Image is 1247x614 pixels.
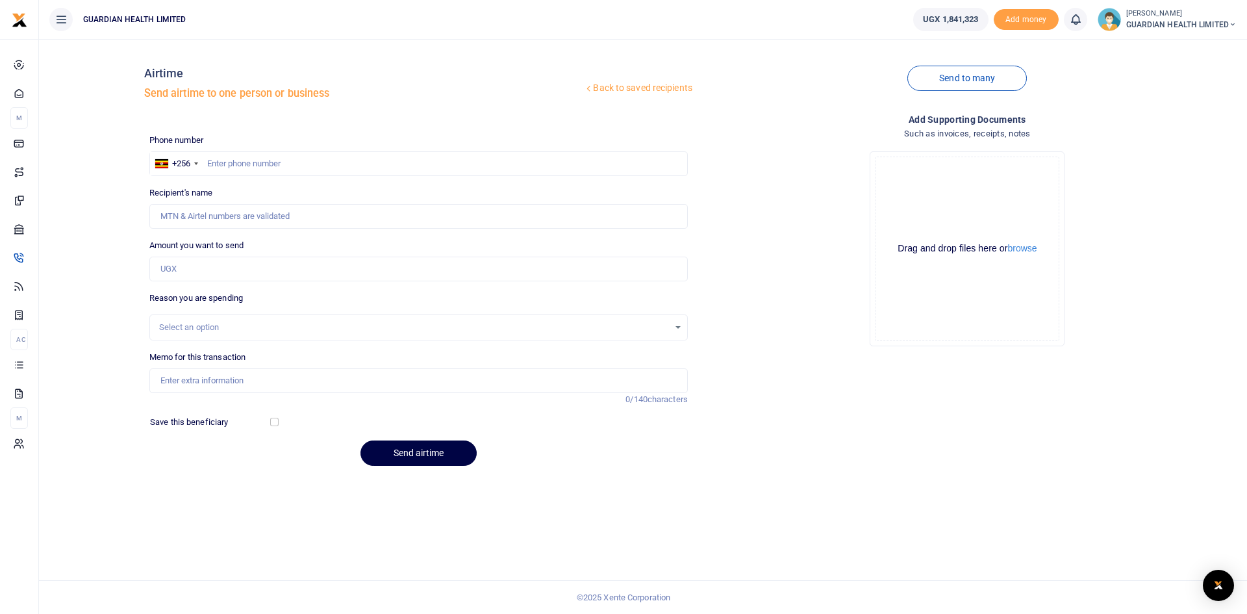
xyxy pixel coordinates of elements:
h4: Add supporting Documents [698,112,1237,127]
label: Amount you want to send [149,239,244,252]
button: browse [1007,244,1037,253]
label: Reason you are spending [149,292,243,305]
a: Back to saved recipients [583,77,693,100]
a: UGX 1,841,323 [913,8,988,31]
a: logo-small logo-large logo-large [12,14,27,24]
a: Send to many [907,66,1027,91]
input: UGX [149,257,688,281]
div: Select an option [159,321,669,334]
li: Ac [10,329,28,350]
div: Open Intercom Messenger [1203,570,1234,601]
small: [PERSON_NAME] [1126,8,1237,19]
label: Save this beneficiary [150,416,228,429]
span: GUARDIAN HEALTH LIMITED [1126,19,1237,31]
label: Phone number [149,134,203,147]
div: Drag and drop files here or [875,242,1059,255]
span: UGX 1,841,323 [923,13,978,26]
span: 0/140 [625,394,648,404]
input: Enter phone number [149,151,688,176]
span: GUARDIAN HEALTH LIMITED [78,14,191,25]
input: Enter extra information [149,368,688,393]
label: Recipient's name [149,186,213,199]
a: Add money [994,14,1059,23]
span: Add money [994,9,1059,31]
div: File Uploader [870,151,1064,346]
span: characters [648,394,688,404]
div: +256 [172,157,190,170]
a: profile-user [PERSON_NAME] GUARDIAN HEALTH LIMITED [1098,8,1237,31]
li: M [10,407,28,429]
h4: Such as invoices, receipts, notes [698,127,1237,141]
button: Send airtime [360,441,477,466]
h5: Send airtime to one person or business [144,87,584,100]
img: logo-small [12,12,27,28]
li: M [10,107,28,129]
div: Uganda: +256 [150,152,202,175]
h4: Airtime [144,66,584,81]
input: MTN & Airtel numbers are validated [149,204,688,229]
li: Wallet ballance [908,8,993,31]
img: profile-user [1098,8,1121,31]
li: Toup your wallet [994,9,1059,31]
label: Memo for this transaction [149,351,246,364]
